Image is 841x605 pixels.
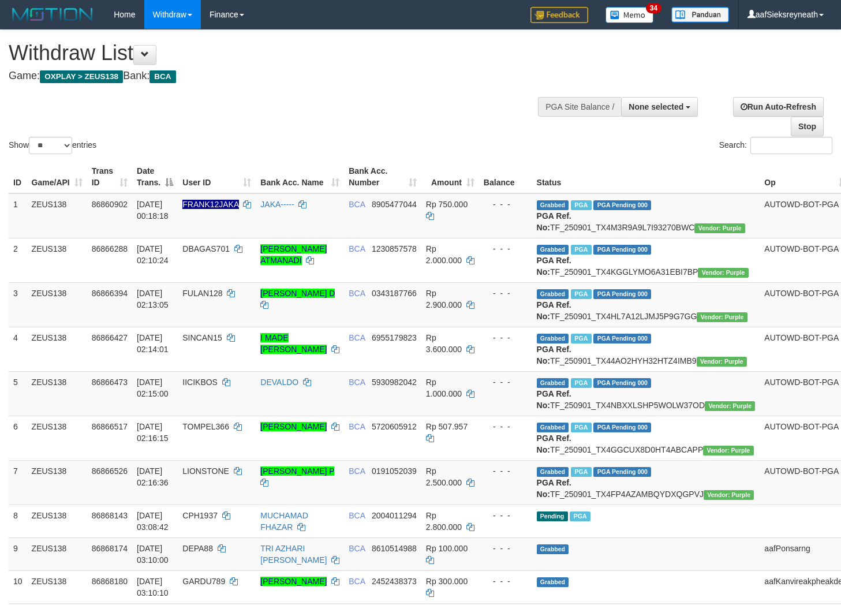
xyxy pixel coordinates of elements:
span: Rp 507.957 [426,422,468,431]
span: PGA Pending [593,289,651,299]
b: PGA Ref. No: [537,478,571,499]
a: [PERSON_NAME] ATMANADI [260,244,327,265]
img: Button%20Memo.svg [605,7,654,23]
td: 7 [9,460,27,505]
span: Vendor URL: https://trx4.1velocity.biz [698,268,748,278]
td: ZEUS138 [27,570,87,603]
th: Status [532,160,760,193]
span: Copy 0343187766 to clipboard [372,289,417,298]
span: Grabbed [537,378,569,388]
td: TF_250901_TX4KGGLYMO6A31EBI7BP [532,238,760,282]
td: 2 [9,238,27,282]
span: BCA [349,378,365,387]
span: BCA [349,200,365,209]
img: panduan.png [671,7,729,23]
td: ZEUS138 [27,193,87,238]
span: Grabbed [537,544,569,554]
div: - - - [484,510,528,521]
b: PGA Ref. No: [537,345,571,365]
span: BCA [349,333,365,342]
span: [DATE] 02:15:00 [137,378,169,398]
td: ZEUS138 [27,505,87,537]
td: TF_250901_TX4HL7A12LJMJ5P9G7GG [532,282,760,327]
span: BCA [349,466,365,476]
span: [DATE] 00:18:18 [137,200,169,221]
span: Grabbed [537,334,569,343]
div: - - - [484,465,528,477]
span: Grabbed [537,200,569,210]
th: Bank Acc. Number: activate to sort column ascending [344,160,421,193]
a: I MADE [PERSON_NAME] [260,333,327,354]
span: BCA [349,511,365,520]
div: - - - [484,332,528,343]
span: Copy 8610514988 to clipboard [372,544,417,553]
span: Copy 8905477044 to clipboard [372,200,417,209]
span: Rp 100.000 [426,544,468,553]
span: Marked by aafpengsreynich [571,378,591,388]
span: Vendor URL: https://trx4.1velocity.biz [705,401,755,411]
span: [DATE] 02:13:05 [137,289,169,309]
span: GARDU789 [182,577,225,586]
span: PGA Pending [593,378,651,388]
span: Rp 300.000 [426,577,468,586]
span: Rp 2.900.000 [426,289,462,309]
span: BCA [349,244,365,253]
div: - - - [484,543,528,554]
input: Search: [750,137,832,154]
span: Vendor URL: https://trx4.1velocity.biz [697,357,747,367]
td: ZEUS138 [27,416,87,460]
span: Vendor URL: https://trx4.1velocity.biz [697,312,747,322]
span: 86860902 [92,200,128,209]
span: Marked by aafpengsreynich [571,334,591,343]
div: PGA Site Balance / [538,97,621,117]
h4: Game: Bank: [9,70,549,82]
td: ZEUS138 [27,282,87,327]
span: [DATE] 02:16:15 [137,422,169,443]
span: Marked by aafpengsreynich [571,289,591,299]
a: [PERSON_NAME] P [260,466,334,476]
span: PGA Pending [593,423,651,432]
th: User ID: activate to sort column ascending [178,160,256,193]
span: 86866517 [92,422,128,431]
td: 1 [9,193,27,238]
td: TF_250901_TX4NBXXLSHP5WOLW37OD [532,371,760,416]
td: ZEUS138 [27,537,87,570]
span: BCA [149,70,175,83]
span: FULAN128 [182,289,222,298]
th: Date Trans.: activate to sort column descending [132,160,178,193]
span: Grabbed [537,245,569,255]
span: Grabbed [537,423,569,432]
select: Showentries [29,137,72,154]
span: 86868174 [92,544,128,553]
span: [DATE] 02:14:01 [137,333,169,354]
b: PGA Ref. No: [537,300,571,321]
span: OXPLAY > ZEUS138 [40,70,123,83]
b: PGA Ref. No: [537,211,571,232]
h1: Withdraw List [9,42,549,65]
span: Marked by aafpengsreynich [571,200,591,210]
span: Vendor URL: https://trx4.1velocity.biz [703,446,753,455]
button: None selected [621,97,698,117]
span: 86866394 [92,289,128,298]
span: Nama rekening ada tanda titik/strip, harap diedit [182,200,238,209]
img: Feedback.jpg [530,7,588,23]
span: SINCAN15 [182,333,222,342]
span: Rp 2.800.000 [426,511,462,532]
a: MUCHAMAD FHAZAR [260,511,308,532]
span: Marked by aafpengsreynich [571,467,591,477]
span: Rp 750.000 [426,200,468,209]
span: Vendor URL: https://trx4.1velocity.biz [704,490,754,500]
span: None selected [629,102,683,111]
span: Copy 0191052039 to clipboard [372,466,417,476]
span: Marked by aafpengsreynich [570,511,590,521]
td: 3 [9,282,27,327]
a: Stop [791,117,824,136]
span: Grabbed [537,289,569,299]
span: Copy 1230857578 to clipboard [372,244,417,253]
span: 86866526 [92,466,128,476]
span: Copy 2452438373 to clipboard [372,577,417,586]
span: Copy 6955179823 to clipboard [372,333,417,342]
th: Balance [479,160,532,193]
a: [PERSON_NAME] [260,577,327,586]
td: ZEUS138 [27,238,87,282]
